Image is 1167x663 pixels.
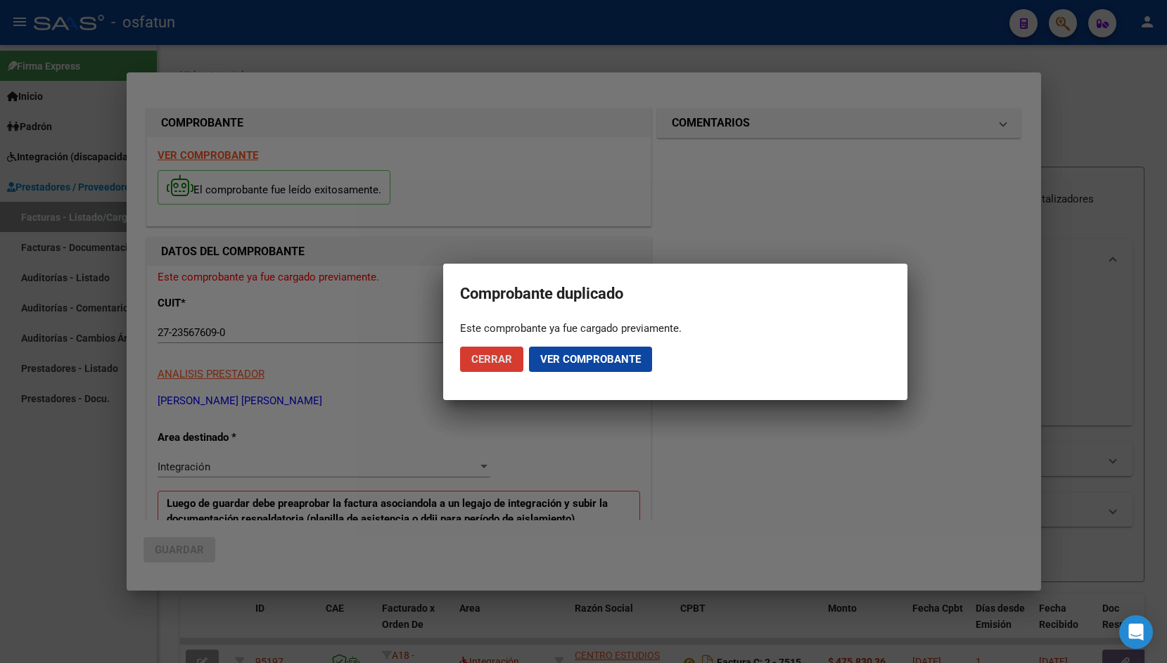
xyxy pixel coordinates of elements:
[529,347,652,372] button: Ver comprobante
[540,353,641,366] span: Ver comprobante
[460,347,523,372] button: Cerrar
[460,321,891,335] div: Este comprobante ya fue cargado previamente.
[460,281,891,307] h2: Comprobante duplicado
[471,353,512,366] span: Cerrar
[1119,615,1153,649] div: Open Intercom Messenger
